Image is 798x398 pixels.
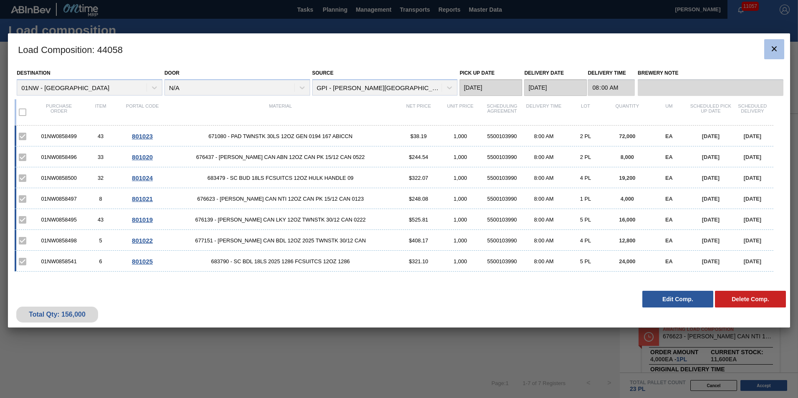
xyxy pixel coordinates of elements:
span: [DATE] [702,154,720,160]
div: $322.07 [398,175,439,181]
span: 676623 - CARR CAN NTI 12OZ CAN PK 15/12 CAN 0123 [163,196,398,202]
span: 801023 [132,133,153,140]
span: 801025 [132,258,153,265]
div: 5500103990 [481,154,523,160]
span: [DATE] [744,237,761,244]
div: 5 PL [565,217,606,223]
span: 801020 [132,154,153,161]
span: 12,800 [619,237,635,244]
span: 16,000 [619,217,635,223]
div: Net Price [398,103,439,121]
div: 1,000 [439,217,481,223]
span: [DATE] [744,217,761,223]
span: EA [665,175,673,181]
input: mm/dd/yyyy [460,79,522,96]
span: 801021 [132,195,153,202]
div: 43 [80,133,121,139]
div: Go to Order [121,154,163,161]
span: [DATE] [744,175,761,181]
div: 5500103990 [481,258,523,264]
span: EA [665,258,673,264]
div: 6 [80,258,121,264]
label: Pick up Date [460,70,495,76]
span: [DATE] [702,196,720,202]
span: 4,000 [621,196,634,202]
div: 1 PL [565,196,606,202]
div: 8:00 AM [523,217,565,223]
div: 1,000 [439,258,481,264]
div: 01NW0858498 [38,237,80,244]
span: [DATE] [702,237,720,244]
div: 5 [80,237,121,244]
div: 2 PL [565,133,606,139]
div: Scheduled Delivery [732,103,773,121]
div: 4 PL [565,175,606,181]
button: Delete Comp. [715,291,786,307]
div: Go to Order [121,174,163,181]
div: 1,000 [439,133,481,139]
span: 683790 - SC BDL 18LS 2025 1286 FCSUITCS 12OZ 1286 [163,258,398,264]
div: 5500103990 [481,133,523,139]
span: 24,000 [619,258,635,264]
div: $244.54 [398,154,439,160]
span: 19,200 [619,175,635,181]
span: 671080 - PAD TWNSTK 30LS 12OZ GEN 0194 167 ABICCN [163,133,398,139]
div: 8:00 AM [523,154,565,160]
div: 5 PL [565,258,606,264]
span: [DATE] [744,133,761,139]
div: 01NW0858496 [38,154,80,160]
div: $321.10 [398,258,439,264]
div: 8 [80,196,121,202]
div: Go to Order [121,258,163,265]
div: 01NW0858500 [38,175,80,181]
span: [DATE] [702,217,720,223]
label: Source [312,70,333,76]
div: Go to Order [121,195,163,202]
div: Delivery Time [523,103,565,121]
span: 676139 - CARR CAN LKY 12OZ TWNSTK 30/12 CAN 0222 [163,217,398,223]
div: 5500103990 [481,217,523,223]
div: Quantity [606,103,648,121]
div: 1,000 [439,196,481,202]
div: Go to Order [121,237,163,244]
span: 677151 - CARR CAN BDL 12OZ 2025 TWNSTK 30/12 CAN [163,237,398,244]
input: mm/dd/yyyy [524,79,587,96]
div: 1,000 [439,175,481,181]
div: 2 PL [565,154,606,160]
div: 01NW0858499 [38,133,80,139]
div: 5500103990 [481,237,523,244]
span: [DATE] [702,258,720,264]
div: 5500103990 [481,196,523,202]
div: $408.17 [398,237,439,244]
span: [DATE] [702,133,720,139]
div: 8:00 AM [523,237,565,244]
div: 8:00 AM [523,133,565,139]
span: EA [665,133,673,139]
span: [DATE] [744,196,761,202]
div: 5500103990 [481,175,523,181]
div: 4 PL [565,237,606,244]
div: Go to Order [121,133,163,140]
div: 33 [80,154,121,160]
span: EA [665,196,673,202]
div: 01NW0858541 [38,258,80,264]
button: Edit Comp. [642,291,713,307]
span: [DATE] [744,154,761,160]
div: 43 [80,217,121,223]
div: Scheduling Agreement [481,103,523,121]
span: 801024 [132,174,153,181]
div: 32 [80,175,121,181]
span: 683479 - SC BUD 18LS FCSUITCS 12OZ HULK HANDLE 09 [163,175,398,181]
span: [DATE] [702,175,720,181]
span: 676437 - CARR CAN ABN 12OZ CAN PK 15/12 CAN 0522 [163,154,398,160]
div: Purchase order [38,103,80,121]
div: Portal code [121,103,163,121]
div: UM [648,103,690,121]
span: 72,000 [619,133,635,139]
div: Lot [565,103,606,121]
span: 8,000 [621,154,634,160]
div: 01NW0858495 [38,217,80,223]
span: [DATE] [744,258,761,264]
div: Go to Order [121,216,163,223]
div: $248.08 [398,196,439,202]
